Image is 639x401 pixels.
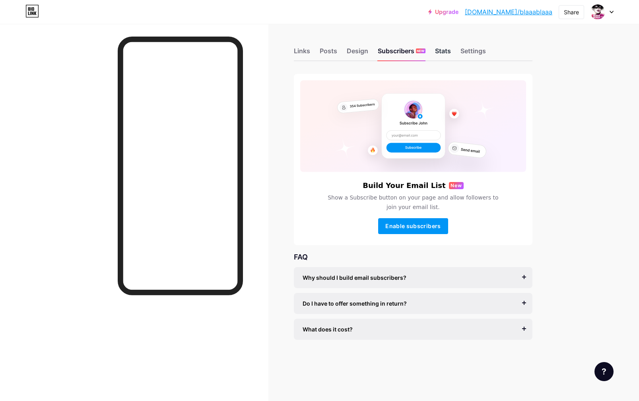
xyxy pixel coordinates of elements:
[303,299,407,308] span: Do I have to offer something in return?
[460,46,486,60] div: Settings
[294,252,532,262] div: FAQ
[385,223,441,229] span: Enable subscribers
[465,7,552,17] a: [DOMAIN_NAME]/blaaablaaa
[428,9,458,15] a: Upgrade
[590,4,605,19] img: blaaablaaa
[294,46,310,60] div: Links
[378,46,425,60] div: Subscribers
[363,182,446,190] h6: Build Your Email List
[564,8,579,16] div: Share
[417,48,424,53] span: NEW
[320,46,337,60] div: Posts
[378,218,448,234] button: Enable subscribers
[435,46,451,60] div: Stats
[451,182,462,189] span: New
[323,193,503,212] span: Show a Subscribe button on your page and allow followers to join your email list.
[347,46,368,60] div: Design
[303,325,353,333] span: What does it cost?
[303,273,406,282] span: Why should I build email subscribers?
